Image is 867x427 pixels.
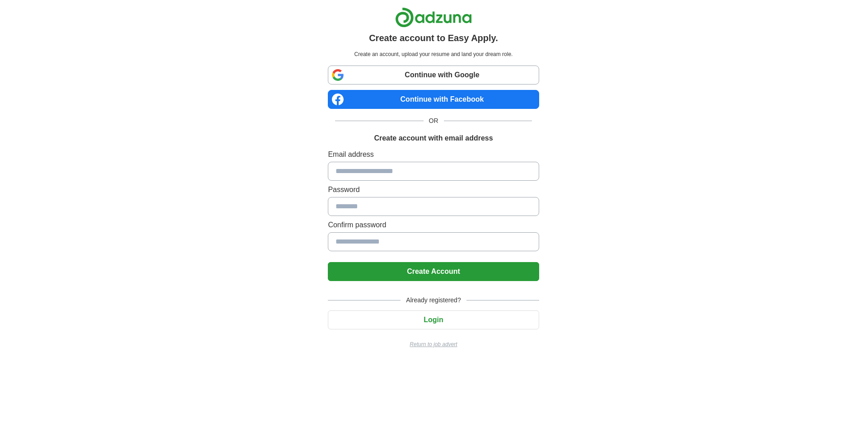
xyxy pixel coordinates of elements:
[369,31,498,45] h1: Create account to Easy Apply.
[328,90,539,109] a: Continue with Facebook
[424,116,444,126] span: OR
[328,184,539,195] label: Password
[328,262,539,281] button: Create Account
[328,316,539,324] a: Login
[328,220,539,230] label: Confirm password
[374,133,493,144] h1: Create account with email address
[395,7,472,28] img: Adzuna logo
[328,310,539,329] button: Login
[328,66,539,84] a: Continue with Google
[401,296,466,305] span: Already registered?
[330,50,537,58] p: Create an account, upload your resume and land your dream role.
[328,149,539,160] label: Email address
[328,340,539,348] a: Return to job advert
